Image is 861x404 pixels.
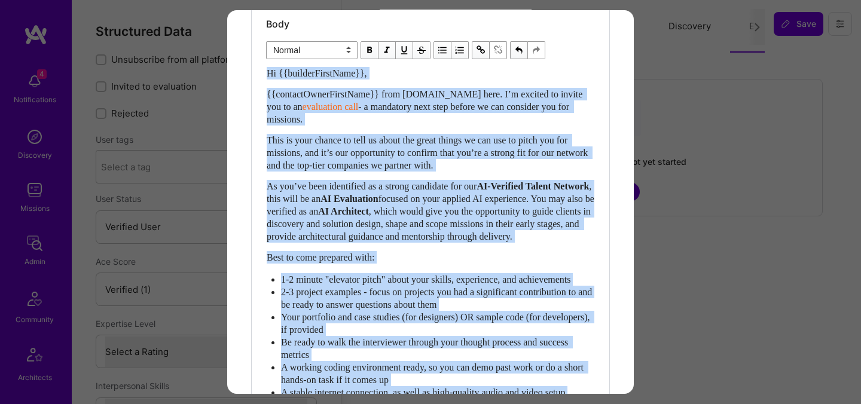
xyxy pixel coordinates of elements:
button: Strikethrough [413,41,430,59]
span: This is your chance to tell us about the great things we can use to pitch you for missions, and i... [267,135,590,170]
button: Redo [528,41,545,59]
span: A working coding environment ready, so you can demo past work or do a short hands-on task if it c... [281,362,586,385]
button: Remove Link [490,41,507,59]
span: AI Architect [318,206,369,216]
button: Undo [510,41,528,59]
span: , which would give you the opportunity to guide clients in discovery and solution design, shape a... [267,206,593,241]
div: Body [266,17,595,30]
button: Bold [361,41,378,59]
button: Link [472,41,490,59]
span: focused on your applied AI experience. You may also be verified as an [267,194,597,216]
span: Your portfolio and case studies (for designers) OR sample code (for developers), if provided [281,312,592,335]
div: modal [227,10,634,394]
span: AI-Verified Talent Network [477,181,589,191]
button: Underline [396,41,413,59]
select: Block type [266,41,358,59]
span: 2-3 project examples - focus on projects you had a significant contribution to and be ready to an... [281,287,594,310]
span: Best to come prepared with: [267,252,374,262]
span: {{contactOwnerFirstName}} from [DOMAIN_NAME] here. I’m excited to invite you to an [267,89,585,112]
button: UL [433,41,451,59]
span: Hi {{builderFirstName}}, [267,68,367,78]
span: - a mandatory next step before we can consider you for missions. [267,102,572,124]
button: OL [451,41,469,59]
span: AI Evaluation [320,194,378,204]
span: Be ready to walk the interviewer through your thought process and success metrics [281,337,570,360]
span: A stable internet connection, as well as high-quality audio and video setup [281,387,565,397]
span: Normal [266,41,358,59]
a: evaluation call [303,102,359,112]
button: Italic [378,41,396,59]
span: As you’ve been identified as a strong candidate for our [267,181,477,191]
span: 1-2 minute "elevator pitch" about your skills, experience, and achievements [281,274,570,284]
